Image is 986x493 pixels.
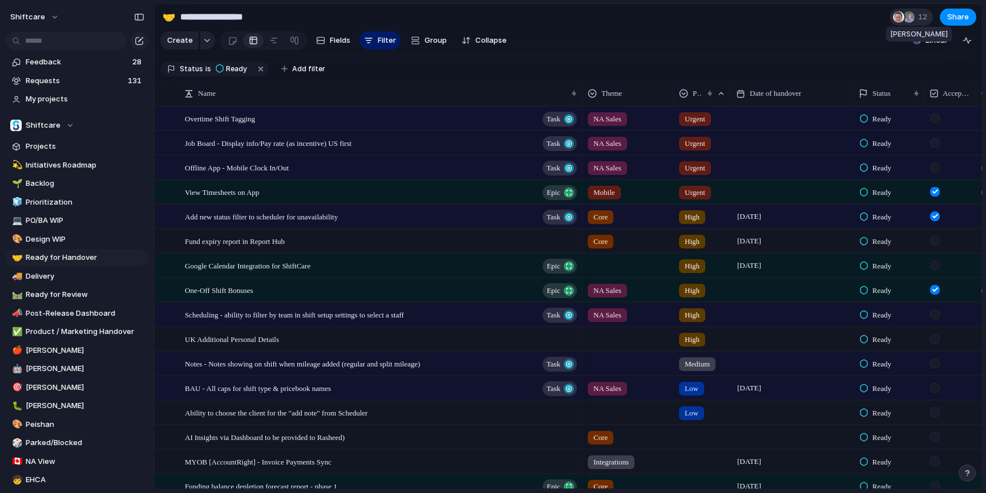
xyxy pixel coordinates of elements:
[160,8,178,26] button: 🤝
[12,195,20,209] div: 🧊
[593,309,621,321] span: NA Sales
[685,309,700,321] span: High
[160,31,199,50] button: Create
[872,358,891,370] span: Ready
[12,455,20,468] div: 🇨🇦
[940,9,976,26] button: Share
[872,383,891,394] span: Ready
[167,35,193,46] span: Create
[6,360,148,377] a: 🤖[PERSON_NAME]
[185,430,345,443] span: AI Insights via Dashboard to be provided to Rasheed)
[6,305,148,322] a: 📣Post-Release Dashboard
[163,9,175,25] div: 🤝
[947,11,969,23] span: Share
[185,112,255,125] span: Overtime Shift Tagging
[185,136,351,149] span: Job Board - Display info/Pay rate (as incentive) US first
[685,285,700,296] span: High
[6,157,148,174] a: 💫Initiatives Roadmap
[185,357,420,370] span: Notes - Notes showing on shift when mileage added (regular and split mileage)
[26,271,144,282] span: Delivery
[10,252,22,263] button: 🤝
[547,258,560,274] span: Epic
[475,35,507,46] span: Collapse
[547,209,560,225] span: Task
[5,8,65,26] button: shiftcare
[685,236,700,247] span: High
[359,31,401,50] button: Filter
[26,215,144,226] span: PO/BA WIP
[12,437,20,450] div: 🎲
[10,308,22,319] button: 📣
[26,75,124,87] span: Requests
[593,457,629,468] span: Integrations
[593,211,608,223] span: Core
[10,11,45,23] span: shiftcare
[128,75,144,87] span: 131
[872,432,891,443] span: Ready
[6,117,148,134] button: Shiftcare
[10,382,22,393] button: 🎯
[6,434,148,451] a: 🎲Parked/Blocked
[26,178,144,189] span: Backlog
[12,270,20,283] div: 🚚
[543,185,577,200] button: Epic
[543,381,577,396] button: Task
[6,72,148,89] a: Requests131
[872,236,891,247] span: Ready
[12,214,20,227] div: 💻
[6,268,148,285] div: 🚚Delivery
[543,259,577,274] button: Epic
[185,381,331,394] span: BAU - All caps for shift type & pricebook names
[10,234,22,245] button: 🎨
[547,160,560,176] span: Task
[10,400,22,411] button: 🐛
[6,471,148,488] a: 🧒EHCA
[872,138,891,149] span: Ready
[547,136,560,152] span: Task
[685,113,705,125] span: Urgent
[26,234,144,245] span: Design WIP
[685,211,700,223] span: High
[12,474,20,487] div: 🧒
[10,363,22,374] button: 🤖
[685,408,698,419] span: Low
[734,455,764,468] span: [DATE]
[12,344,20,357] div: 🍎
[685,138,705,149] span: Urgent
[10,271,22,282] button: 🚚
[6,453,148,470] div: 🇨🇦NA View
[872,285,891,296] span: Ready
[872,408,891,419] span: Ready
[6,175,148,192] div: 🌱Backlog
[6,323,148,340] div: ✅Product / Marketing Handover
[12,251,20,264] div: 🤝
[6,416,148,433] a: 🎨Peishan
[872,309,891,321] span: Ready
[12,307,20,320] div: 📣
[205,64,211,74] span: is
[10,289,22,300] button: 🛤️
[6,249,148,266] a: 🤝Ready for Handover
[10,197,22,208] button: 🧊
[872,260,891,272] span: Ready
[132,56,144,68] span: 28
[185,406,367,419] span: Ability to choose the client for the "add note" from Scheduler
[26,252,144,263] span: Ready for Handover
[457,31,511,50] button: Collapse
[26,93,144,105] span: My projects
[274,61,332,77] button: Add filter
[872,88,891,99] span: Status
[212,63,254,75] button: Ready
[378,35,396,46] span: Filter
[6,54,148,71] a: Feedback28
[180,64,203,74] span: Status
[543,357,577,372] button: Task
[292,64,325,74] span: Add filter
[6,397,148,414] div: 🐛[PERSON_NAME]
[185,259,310,272] span: Google Calendar Integration for ShiftCare
[10,215,22,226] button: 💻
[26,120,60,131] span: Shiftcare
[26,345,144,356] span: [PERSON_NAME]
